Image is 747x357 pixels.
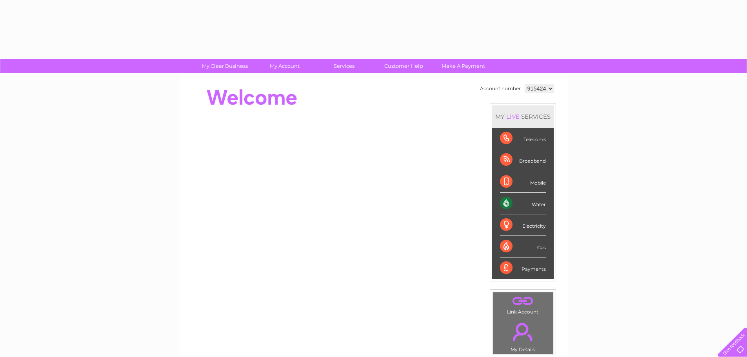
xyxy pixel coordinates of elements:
[495,318,551,346] a: .
[478,82,523,95] td: Account number
[193,59,257,73] a: My Clear Business
[500,149,546,171] div: Broadband
[371,59,436,73] a: Customer Help
[505,113,521,120] div: LIVE
[500,214,546,236] div: Electricity
[493,316,553,355] td: My Details
[493,292,553,317] td: Link Account
[500,193,546,214] div: Water
[500,236,546,257] div: Gas
[495,294,551,308] a: .
[500,257,546,279] div: Payments
[500,128,546,149] div: Telecoms
[312,59,376,73] a: Services
[500,171,546,193] div: Mobile
[431,59,496,73] a: Make A Payment
[492,105,554,128] div: MY SERVICES
[252,59,317,73] a: My Account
